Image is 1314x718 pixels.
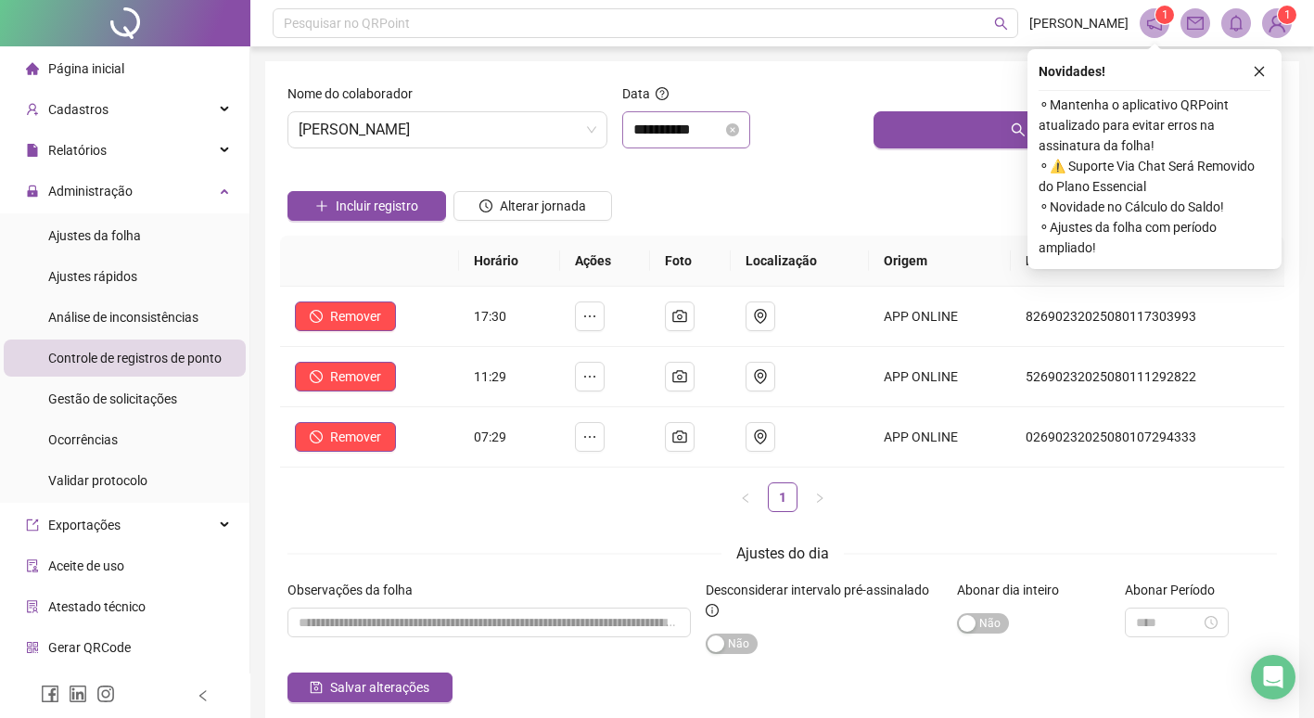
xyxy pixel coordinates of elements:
[295,362,396,391] button: Remover
[1253,65,1266,78] span: close
[500,196,586,216] span: Alterar jornada
[769,483,797,511] a: 1
[330,427,381,447] span: Remover
[26,559,39,572] span: audit
[26,103,39,116] span: user-add
[672,309,687,324] span: camera
[768,482,797,512] li: 1
[736,545,829,562] span: Ajustes do dia
[287,191,446,221] button: Incluir registro
[48,61,124,76] span: Página inicial
[706,604,719,617] span: info-circle
[48,518,121,532] span: Exportações
[48,640,131,655] span: Gerar QRCode
[26,519,39,532] span: export
[69,685,87,703] span: linkedin
[582,309,597,324] span: ellipsis
[48,473,147,488] span: Validar protocolo
[805,482,835,512] li: Próxima página
[1284,8,1291,21] span: 1
[582,369,597,384] span: ellipsis
[1011,287,1284,347] td: 82690232025080117303993
[1011,122,1026,137] span: search
[48,310,198,325] span: Análise de inconsistências
[1011,347,1284,407] td: 52690232025080111292822
[753,369,768,384] span: environment
[1155,6,1174,24] sup: 1
[453,191,612,221] button: Alterar jornada
[753,430,768,444] span: environment
[726,123,739,136] span: close-circle
[459,236,560,287] th: Horário
[474,369,506,384] span: 11:29
[672,430,687,444] span: camera
[1251,655,1295,699] div: Open Intercom Messenger
[48,599,146,614] span: Atestado técnico
[48,351,222,365] span: Controle de registros de ponto
[295,422,396,452] button: Remover
[1039,95,1270,156] span: ⚬ Mantenha o aplicativo QRPoint atualizado para evitar erros na assinatura da folha!
[1187,15,1204,32] span: mail
[560,236,650,287] th: Ações
[295,301,396,331] button: Remover
[656,87,669,100] span: question-circle
[474,430,506,444] span: 07:29
[731,236,869,287] th: Localização
[287,580,425,600] label: Observações da folha
[1263,9,1291,37] img: 85736
[869,236,1011,287] th: Origem
[330,366,381,387] span: Remover
[96,685,115,703] span: instagram
[731,482,760,512] li: Página anterior
[336,196,418,216] span: Incluir registro
[310,370,323,383] span: stop
[287,83,425,104] label: Nome do colaborador
[1228,15,1244,32] span: bell
[26,600,39,613] span: solution
[310,310,323,323] span: stop
[474,309,506,324] span: 17:30
[957,580,1071,600] label: Abonar dia inteiro
[1039,61,1105,82] span: Novidades !
[26,144,39,157] span: file
[1011,407,1284,468] td: 02690232025080107294333
[753,309,768,324] span: environment
[479,199,492,212] span: clock-circle
[1162,8,1168,21] span: 1
[1039,197,1270,217] span: ⚬ Novidade no Cálculo do Saldo!
[26,62,39,75] span: home
[315,199,328,212] span: plus
[48,558,124,573] span: Aceite de uso
[622,86,650,101] span: Data
[1029,13,1129,33] span: [PERSON_NAME]
[197,689,210,702] span: left
[1039,156,1270,197] span: ⚬ ⚠️ Suporte Via Chat Será Removido do Plano Essencial
[48,102,108,117] span: Cadastros
[330,306,381,327] span: Remover
[706,583,929,597] span: Desconsiderar intervalo pré-assinalado
[310,681,323,694] span: save
[26,185,39,198] span: lock
[650,236,731,287] th: Foto
[26,641,39,654] span: qrcode
[299,112,596,147] span: EDIELSON LOPES DE CORREA
[48,228,141,243] span: Ajustes da folha
[869,347,1011,407] td: APP ONLINE
[874,111,1277,148] button: Buscar registros
[287,673,453,702] button: Salvar alterações
[672,369,687,384] span: camera
[48,432,118,447] span: Ocorrências
[1039,217,1270,258] span: ⚬ Ajustes da folha com período ampliado!
[869,287,1011,347] td: APP ONLINE
[731,482,760,512] button: left
[1278,6,1296,24] sup: Atualize o seu contato no menu Meus Dados
[814,493,825,504] span: right
[310,430,323,443] span: stop
[48,269,137,284] span: Ajustes rápidos
[1146,15,1163,32] span: notification
[453,200,612,215] a: Alterar jornada
[48,143,107,158] span: Relatórios
[41,685,59,703] span: facebook
[330,677,429,698] span: Salvar alterações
